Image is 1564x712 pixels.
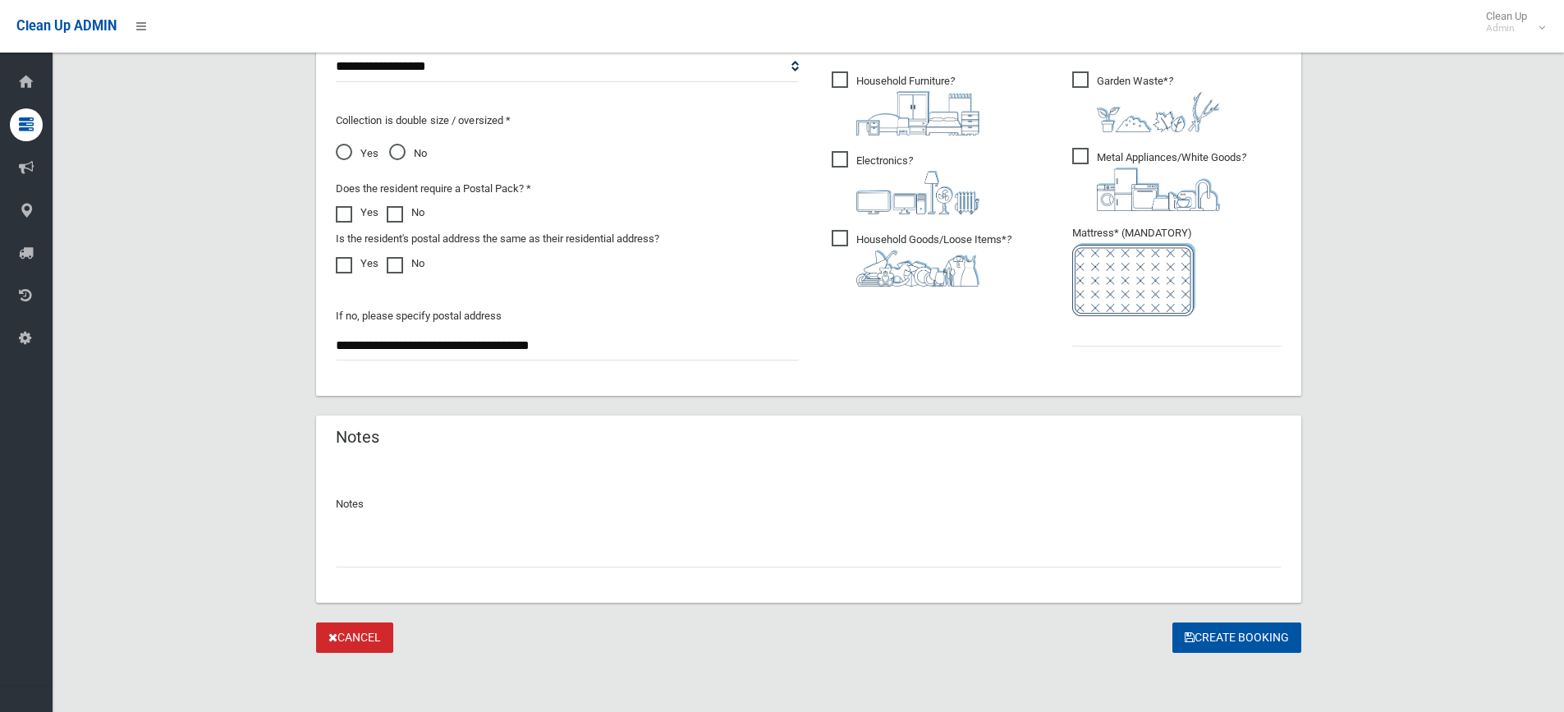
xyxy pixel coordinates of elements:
[1072,227,1282,316] span: Mattress* (MANDATORY)
[389,144,427,163] span: No
[856,75,979,136] i: ?
[16,18,117,34] span: Clean Up ADMIN
[387,254,424,273] label: No
[856,233,1011,287] i: ?
[832,151,979,214] span: Electronics
[316,421,399,453] header: Notes
[832,230,1011,287] span: Household Goods/Loose Items*
[1072,148,1246,211] span: Metal Appliances/White Goods
[1097,151,1246,211] i: ?
[1172,622,1301,653] button: Create Booking
[316,622,393,653] a: Cancel
[856,154,979,214] i: ?
[1486,22,1527,34] small: Admin
[336,179,531,199] label: Does the resident require a Postal Pack? *
[832,71,979,136] span: Household Furniture
[387,203,424,223] label: No
[336,494,1282,514] p: Notes
[856,250,979,287] img: b13cc3517677393f34c0a387616ef184.png
[1097,168,1220,211] img: 36c1b0289cb1767239cdd3de9e694f19.png
[856,91,979,136] img: aa9efdbe659d29b613fca23ba79d85cb.png
[1072,243,1195,316] img: e7408bece873d2c1783593a074e5cb2f.png
[336,111,799,131] p: Collection is double size / oversized *
[1478,10,1543,34] span: Clean Up
[1097,91,1220,132] img: 4fd8a5c772b2c999c83690221e5242e0.png
[1072,71,1220,132] span: Garden Waste*
[336,254,378,273] label: Yes
[856,171,979,214] img: 394712a680b73dbc3d2a6a3a7ffe5a07.png
[336,144,378,163] span: Yes
[336,306,502,326] label: If no, please specify postal address
[1097,75,1220,132] i: ?
[336,203,378,223] label: Yes
[336,229,659,249] label: Is the resident's postal address the same as their residential address?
